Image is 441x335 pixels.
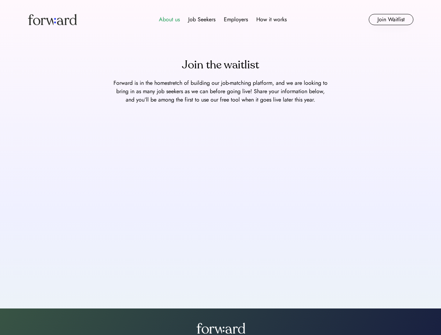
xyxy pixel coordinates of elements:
[369,14,413,25] button: Join Waitlist
[159,15,180,24] div: About us
[196,322,245,334] img: forward-logo-white.png
[112,79,329,104] div: Forward is in the homestretch of building our job-matching platform, and we are looking to bring ...
[256,15,287,24] div: How it works
[182,57,259,73] div: Join the waitlist
[188,15,215,24] div: Job Seekers
[28,14,77,25] img: Forward logo
[224,15,248,24] div: Employers
[17,110,424,284] iframe: My new form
